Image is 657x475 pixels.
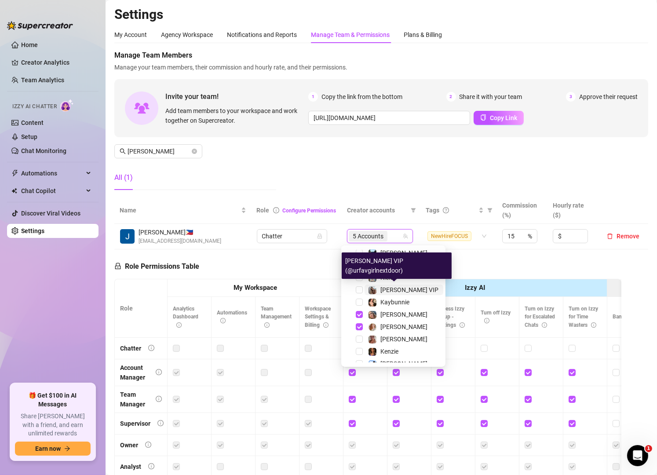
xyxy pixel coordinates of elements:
[192,149,197,154] span: close-circle
[11,170,18,177] span: thunderbolt
[15,442,91,456] button: Earn nowarrow-right
[120,343,141,353] div: Chatter
[460,322,465,328] span: info-circle
[148,463,154,469] span: info-circle
[21,77,64,84] a: Team Analytics
[321,92,402,102] span: Copy the link from the bottom
[380,299,409,306] span: Kaybunnie
[603,231,643,241] button: Remove
[12,102,57,111] span: Izzy AI Chatter
[257,207,270,214] span: Role
[481,310,511,324] span: Turn off Izzy
[547,197,598,224] th: Hourly rate ($)
[114,261,199,272] h5: Role Permissions Table
[484,318,489,323] span: info-circle
[627,445,648,466] iframe: Intercom live chat
[165,106,305,125] span: Add team members to your workspace and work together on Supercreator.
[356,299,363,306] span: Select tree node
[409,204,418,217] span: filter
[21,55,91,69] a: Creator Analytics
[353,231,383,241] span: 5 Accounts
[114,263,121,270] span: lock
[115,279,168,338] th: Role
[369,323,376,331] img: Amy Pond
[139,237,221,245] span: [EMAIL_ADDRESS][DOMAIN_NAME]
[356,348,363,355] span: Select tree node
[369,360,376,368] img: Taylor
[11,188,17,194] img: Chat Copilot
[120,363,149,382] div: Account Manager
[114,197,252,224] th: Name
[21,210,80,217] a: Discover Viral Videos
[176,322,182,328] span: info-circle
[607,233,613,239] span: delete
[497,197,547,224] th: Commission (%)
[64,446,70,452] span: arrow-right
[114,6,648,23] h2: Settings
[120,148,126,154] span: search
[120,419,150,428] div: Supervisor
[369,311,376,319] img: Kat Hobbs
[342,252,452,279] div: [PERSON_NAME] VIP (@urfavgirlnextdoor)
[427,231,471,241] span: NewHireFOCUS
[157,420,164,426] span: info-circle
[569,306,598,329] span: Turn on Izzy for Time Wasters
[591,322,596,328] span: info-circle
[139,227,221,237] span: [PERSON_NAME] 🇵🇭
[261,306,292,329] span: Team Management
[411,208,416,213] span: filter
[120,205,239,215] span: Name
[380,336,427,343] span: [PERSON_NAME]
[165,91,308,102] span: Invite your team!
[380,348,398,355] span: Kenzie
[114,172,133,183] div: All (1)
[156,396,162,402] span: info-circle
[128,146,190,156] input: Search members
[460,92,522,102] span: Share it with your team
[403,234,408,239] span: team
[617,233,639,240] span: Remove
[356,360,363,367] span: Select tree node
[437,306,465,329] span: Access Izzy Setup - Settings
[35,445,61,452] span: Earn now
[356,323,363,330] span: Select tree node
[369,299,376,307] img: Kaybunnie
[404,30,442,40] div: Plans & Billing
[273,207,279,213] span: info-circle
[369,286,376,294] img: Kat Hobbs VIP
[120,229,135,244] img: John Jacob Caneja
[369,336,376,343] img: Jamie
[356,336,363,343] span: Select tree node
[21,41,38,48] a: Home
[21,119,44,126] a: Content
[487,208,493,213] span: filter
[262,230,322,243] span: Chatter
[21,184,84,198] span: Chat Copilot
[465,284,485,292] strong: Izzy AI
[21,133,37,140] a: Setup
[264,322,270,328] span: info-circle
[474,111,524,125] button: Copy Link
[21,166,84,180] span: Automations
[234,284,277,292] strong: My Workspace
[426,205,439,215] span: Tags
[217,310,247,324] span: Automations
[380,311,427,318] span: [PERSON_NAME]
[15,391,91,409] span: 🎁 Get $100 in AI Messages
[283,208,336,214] a: Configure Permissions
[347,205,407,215] span: Creator accounts
[161,30,213,40] div: Agency Workspace
[156,369,162,375] span: info-circle
[7,21,73,30] img: logo-BBDzfeDw.svg
[173,306,198,329] span: Analytics Dashboard
[380,360,427,367] span: [PERSON_NAME]
[446,92,456,102] span: 2
[120,390,149,409] div: Team Manager
[323,322,328,328] span: info-circle
[148,345,154,351] span: info-circle
[490,114,517,121] span: Copy Link
[114,62,648,72] span: Manage your team members, their commission and hourly rate, and their permissions.
[356,286,363,293] span: Select tree node
[349,231,387,241] span: 5 Accounts
[380,286,438,293] span: [PERSON_NAME] VIP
